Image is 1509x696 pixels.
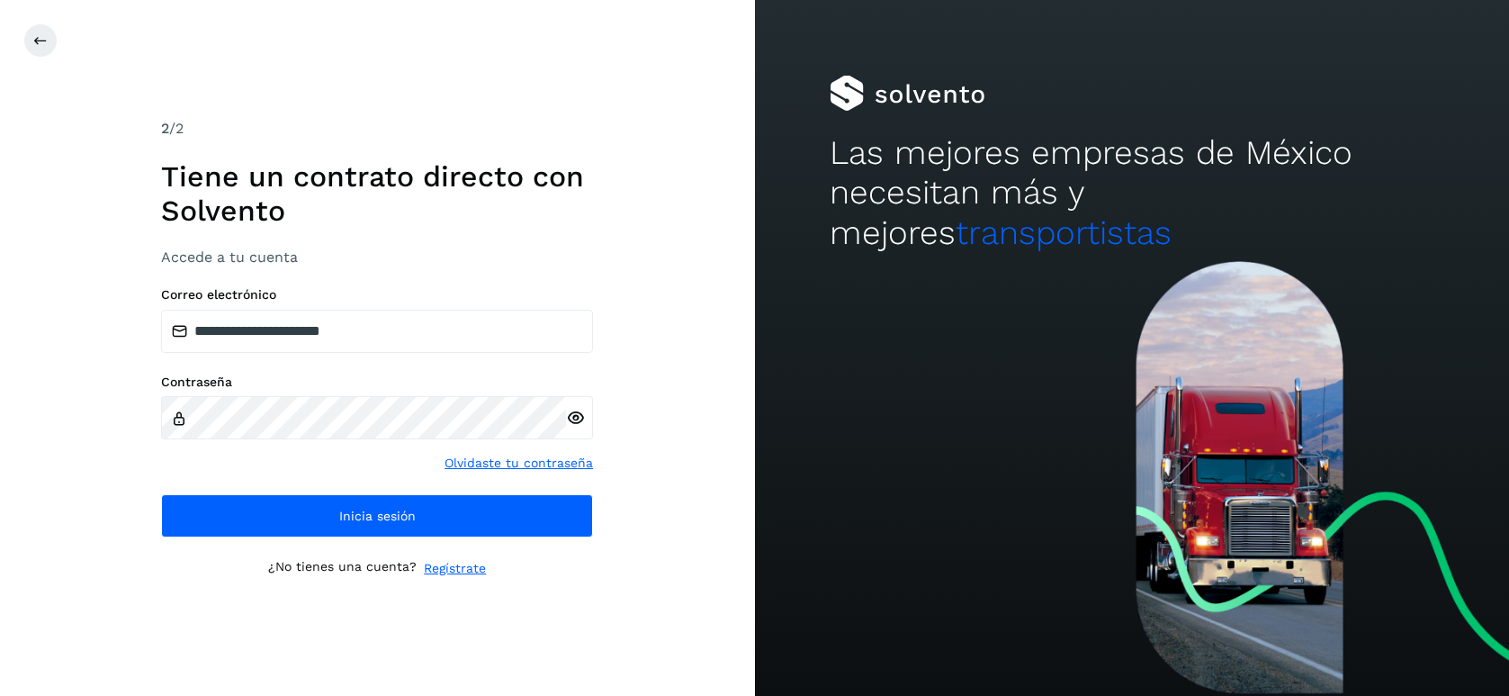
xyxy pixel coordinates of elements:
a: Regístrate [424,559,486,578]
span: Inicia sesión [339,510,416,522]
label: Contraseña [161,375,593,390]
h1: Tiene un contrato directo con Solvento [161,159,593,229]
div: /2 [161,118,593,140]
span: 2 [161,120,169,137]
p: ¿No tienes una cuenta? [268,559,417,578]
a: Olvidaste tu contraseña [445,454,593,473]
label: Correo electrónico [161,287,593,303]
h3: Accede a tu cuenta [161,249,593,266]
h2: Las mejores empresas de México necesitan más y mejores [830,133,1433,253]
button: Inicia sesión [161,494,593,538]
span: transportistas [956,213,1172,252]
